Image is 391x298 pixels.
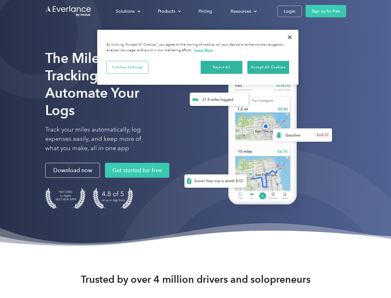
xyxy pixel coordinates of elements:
a: Get started for free [105,163,169,178]
div: Login [284,7,295,15]
div: Solutions [110,6,146,17]
div: Cookie banner [97,30,298,85]
a: Login [277,6,302,17]
div: Solutions [116,7,135,15]
img: 4.9 out of 5 stars on the app store [93,188,133,209]
div: Products [158,7,175,15]
button: Cookies Settings [106,61,148,74]
div: Products [152,6,186,17]
a: Pricing [192,6,218,17]
a: Sign up for free [306,5,346,17]
div: Resources [231,7,251,15]
div: Privacy [97,30,298,85]
button: Reject All [201,61,242,74]
button: Close [283,30,297,44]
a: Go to homepage [45,5,92,17]
div: By clicking “Accept All Cookies”, you agree to the storing of cookies on your device to enhance s... [106,42,289,53]
strong: Trusted by over 4 million drivers and solopreneurs [81,273,311,286]
div: Resources [224,6,262,17]
div: Pricing [198,7,212,15]
p: Track your miles automatically, log expenses easily, and keep more of what you make, all in one app [45,125,156,153]
img: Badge for Featured by Apple Best New Apps [45,188,85,209]
img: Everlance, mileage tracker app, expense tracking app [174,59,337,214]
button: Accept All Cookies [247,61,289,74]
a: More information about your privacy, opens in a new tab [194,48,213,52]
a: Download now [45,163,100,178]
